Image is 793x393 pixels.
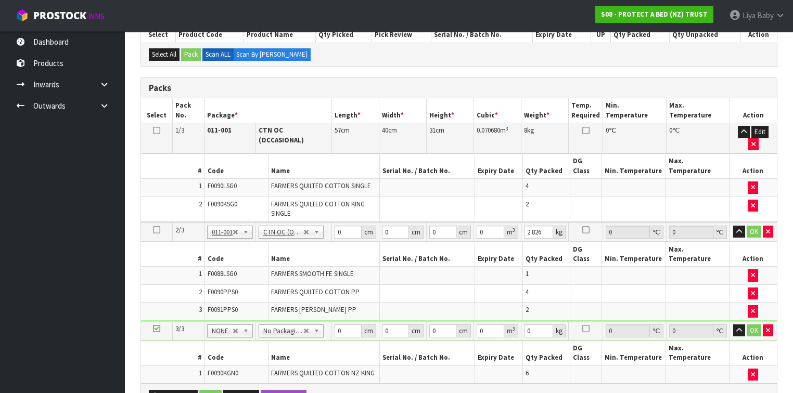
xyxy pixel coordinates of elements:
th: Serial No. / Batch No. [379,154,475,178]
h3: Packs [149,83,769,93]
th: Expiry Date [475,154,523,178]
span: FARMERS QUILTED COTTON NZ KING [271,369,375,377]
span: 0.070680 [477,126,500,135]
span: 40 [382,126,388,135]
span: F0090PPS0 [208,287,238,296]
th: Max. Temperature [666,341,729,365]
th: Qty Packed [611,28,670,42]
span: 31 [429,126,436,135]
th: Min. Temperature [603,98,667,123]
th: Serial No. / Batch No. [379,242,475,267]
th: Action [729,154,777,178]
button: Edit [751,126,769,138]
td: cm [427,123,474,153]
th: Action [729,242,777,267]
img: cube-alt.png [16,9,29,22]
th: Qty Unpacked [670,28,741,42]
span: F0090LSG0 [208,181,237,190]
span: F0091PPS0 [208,305,238,314]
span: 1 [526,269,529,278]
td: ℃ [667,123,730,153]
div: kg [553,226,566,239]
button: Pack [181,48,201,61]
span: F0090KSG0 [208,200,237,208]
div: m [504,226,518,239]
th: Code [204,242,268,267]
span: FARMERS SMOOTH FE SINGLE [271,269,354,278]
div: cm [409,226,424,239]
span: 2/3 [175,226,184,234]
th: # [141,341,204,365]
span: 6 [526,369,529,377]
span: FARMERS QUILTED COTTON KING SINGLE [271,200,365,218]
td: cm [332,123,379,153]
div: cm [362,324,376,337]
th: Expiry Date [475,341,523,365]
th: DG Class [570,242,602,267]
span: 1 [199,181,202,190]
th: Min. Temperature [602,154,666,178]
div: ℃ [713,226,727,239]
th: Cubic [474,98,521,123]
th: Code [204,341,268,365]
th: Name [268,154,379,178]
span: 2 [526,305,529,314]
span: 0 [669,126,672,135]
th: DG Class [570,154,602,178]
th: Product Code [176,28,244,42]
th: Name [268,242,379,267]
th: Expiry Date [475,242,523,267]
span: 57 [335,126,341,135]
div: cm [456,324,471,337]
div: m [504,324,518,337]
span: Baby [757,10,774,20]
span: 1 [199,369,202,377]
th: Max. Temperature [667,98,730,123]
button: OK [747,324,761,337]
small: WMS [88,11,105,21]
div: ℃ [713,324,727,337]
th: Select [141,28,176,42]
th: Weight [521,98,569,123]
button: Select All [149,48,180,61]
th: Serial No. / Batch No. [379,341,475,365]
td: cm [379,123,427,153]
div: cm [409,324,424,337]
strong: 011-001 [207,126,232,135]
button: OK [747,226,761,238]
span: 2 [526,200,529,208]
span: 3/3 [175,324,184,333]
span: 4 [526,181,529,190]
th: Min. Temperature [602,341,666,365]
th: Qty Packed [522,242,570,267]
div: kg [553,324,566,337]
th: Length [332,98,379,123]
th: Code [204,154,268,178]
span: No Packaging Cartons [263,325,303,337]
th: Action [740,28,777,42]
span: 8 [524,126,527,135]
label: Scan By [PERSON_NAME] [233,48,311,61]
th: Max. Temperature [666,154,729,178]
div: ℃ [650,324,663,337]
td: kg [521,123,569,153]
th: Min. Temperature [602,242,666,267]
span: F0088LSG0 [208,269,237,278]
span: 1/3 [175,126,184,135]
span: 4 [526,287,529,296]
span: 011-001 [212,226,233,239]
div: cm [362,226,376,239]
div: ℃ [650,226,663,239]
sup: 3 [513,325,515,332]
span: Liya [743,10,756,20]
span: FARMERS QUILTED COTTON SINGLE [271,181,371,190]
th: Height [427,98,474,123]
td: m [474,123,521,153]
th: Package [204,98,332,123]
span: NONE [212,325,233,337]
th: Width [379,98,427,123]
span: F0090KGN0 [208,369,238,377]
span: FARMERS QUILTED COTTON PP [271,287,360,296]
td: ℃ [603,123,667,153]
th: Qty Picked [316,28,372,42]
